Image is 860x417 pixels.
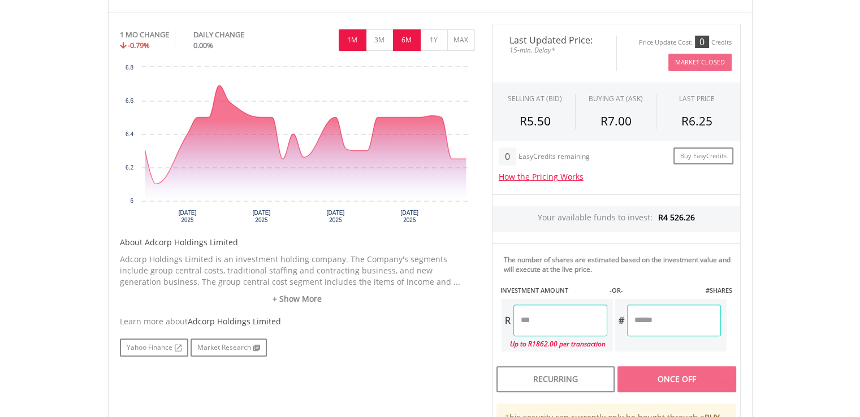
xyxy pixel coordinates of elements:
button: 3M [366,29,394,51]
button: 1Y [420,29,448,51]
a: + Show More [120,293,475,305]
label: -OR- [609,286,623,295]
a: Market Research [191,338,267,357]
div: Recurring [496,366,615,392]
div: Your available funds to invest: [492,206,740,232]
a: Buy EasyCredits [673,147,733,165]
text: 6.6 [126,98,133,104]
button: 1M [339,29,366,51]
div: The number of shares are estimated based on the investment value and will execute at the live price. [504,255,736,274]
span: BUYING AT (ASK) [589,94,643,103]
text: [DATE] 2025 [400,210,418,223]
div: # [615,305,627,336]
a: How the Pricing Works [499,171,584,182]
button: Market Closed [668,54,732,71]
text: 6.2 [126,164,133,171]
span: -0.79% [128,40,150,50]
text: 6.8 [126,64,133,71]
button: MAX [447,29,475,51]
span: R6.25 [681,113,712,129]
div: Price Update Cost: [639,38,693,47]
div: 0 [499,147,516,166]
text: [DATE] 2025 [178,210,196,223]
svg: Interactive chart [120,62,475,231]
text: 6.4 [126,131,133,137]
div: DAILY CHANGE [193,29,282,40]
span: Last Updated Price: [501,36,608,45]
div: R [502,305,513,336]
span: R5.50 [520,113,551,129]
p: Adcorp Holdings Limited is an investment holding company. The Company's segments include group ce... [120,254,475,288]
label: #SHARES [705,286,732,295]
span: 15-min. Delay* [501,45,608,55]
text: [DATE] 2025 [326,210,344,223]
h5: About Adcorp Holdings Limited [120,237,475,248]
div: 0 [695,36,709,48]
button: 6M [393,29,421,51]
div: 1 MO CHANGE [120,29,169,40]
div: Learn more about [120,316,475,327]
div: SELLING AT (BID) [508,94,562,103]
a: Yahoo Finance [120,338,188,357]
span: R7.00 [600,113,631,129]
text: 6 [130,198,133,204]
div: Once Off [617,366,736,392]
div: LAST PRICE [679,94,715,103]
div: Up to R1862.00 per transaction [502,336,607,351]
span: R4 526.26 [658,212,695,223]
div: Chart. Highcharts interactive chart. [120,62,475,231]
span: 0.00% [193,40,213,50]
span: Adcorp Holdings Limited [188,316,281,327]
div: Credits [711,38,732,47]
label: INVESTMENT AMOUNT [500,286,568,295]
text: [DATE] 2025 [252,210,270,223]
div: EasyCredits remaining [518,153,590,162]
